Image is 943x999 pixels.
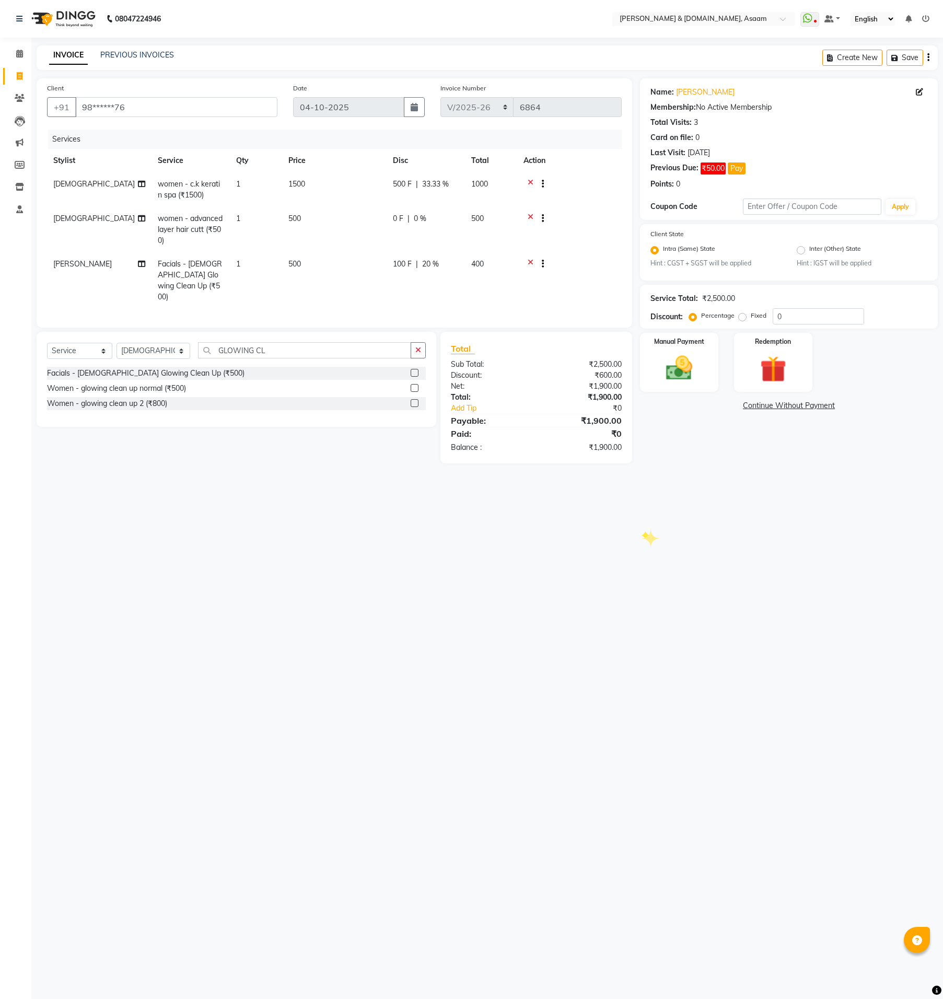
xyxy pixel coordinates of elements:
[886,199,915,215] button: Apply
[676,87,735,98] a: [PERSON_NAME]
[536,381,630,392] div: ₹1,900.00
[658,353,701,383] img: _cash.svg
[694,117,698,128] div: 3
[49,46,88,65] a: INVOICE
[887,50,923,66] button: Save
[702,293,735,304] div: ₹2,500.00
[650,201,743,212] div: Coupon Code
[230,149,282,172] th: Qty
[688,147,710,158] div: [DATE]
[752,353,795,386] img: _gift.svg
[443,392,537,403] div: Total:
[552,403,630,414] div: ₹0
[47,97,76,117] button: +91
[536,442,630,453] div: ₹1,900.00
[650,179,674,190] div: Points:
[416,179,418,190] span: |
[743,199,881,215] input: Enter Offer / Coupon Code
[236,259,240,269] span: 1
[650,147,685,158] div: Last Visit:
[440,84,486,93] label: Invoice Number
[701,162,726,175] span: ₹50.00
[416,259,418,270] span: |
[47,149,152,172] th: Stylist
[288,259,301,269] span: 500
[75,97,277,117] input: Search by Name/Mobile/Email/Code
[650,229,684,239] label: Client State
[443,370,537,381] div: Discount:
[158,214,223,245] span: women - advanced layer hair cutt (₹500)
[451,343,475,354] span: Total
[53,214,135,223] span: [DEMOGRAPHIC_DATA]
[408,213,410,224] span: |
[751,311,766,320] label: Fixed
[47,368,245,379] div: Facials - [DEMOGRAPHIC_DATA] Glowing Clean Up (₹500)
[236,179,240,189] span: 1
[536,427,630,440] div: ₹0
[471,179,488,189] span: 1000
[650,117,692,128] div: Total Visits:
[100,50,174,60] a: PREVIOUS INVOICES
[809,244,861,257] label: Inter (Other) State
[517,149,622,172] th: Action
[822,50,882,66] button: Create New
[288,179,305,189] span: 1500
[465,149,517,172] th: Total
[797,259,927,268] small: Hint : IGST will be applied
[471,214,484,223] span: 500
[701,311,735,320] label: Percentage
[158,259,222,301] span: Facials - [DEMOGRAPHIC_DATA] Glowing Clean Up (₹500)
[236,214,240,223] span: 1
[650,132,693,143] div: Card on file:
[47,383,186,394] div: Women - glowing clean up normal (₹500)
[471,259,484,269] span: 400
[899,957,933,989] iframe: chat widget
[536,370,630,381] div: ₹600.00
[282,149,387,172] th: Price
[443,403,552,414] a: Add Tip
[393,259,412,270] span: 100 F
[695,132,700,143] div: 0
[393,213,403,224] span: 0 F
[414,213,426,224] span: 0 %
[393,179,412,190] span: 500 F
[650,162,698,175] div: Previous Due:
[47,398,167,409] div: Women - glowing clean up 2 (₹800)
[676,179,680,190] div: 0
[443,427,537,440] div: Paid:
[288,214,301,223] span: 500
[654,337,704,346] label: Manual Payment
[293,84,307,93] label: Date
[53,259,112,269] span: [PERSON_NAME]
[422,179,449,190] span: 33.33 %
[642,400,936,411] a: Continue Without Payment
[387,149,465,172] th: Disc
[422,259,439,270] span: 20 %
[443,381,537,392] div: Net:
[663,244,715,257] label: Intra (Same) State
[536,359,630,370] div: ₹2,500.00
[650,102,927,113] div: No Active Membership
[115,4,161,33] b: 08047224946
[536,392,630,403] div: ₹1,900.00
[650,259,781,268] small: Hint : CGST + SGST will be applied
[755,337,791,346] label: Redemption
[650,87,674,98] div: Name:
[27,4,98,33] img: logo
[443,442,537,453] div: Balance :
[650,311,683,322] div: Discount:
[53,179,135,189] span: [DEMOGRAPHIC_DATA]
[198,342,411,358] input: Search or Scan
[443,359,537,370] div: Sub Total:
[728,162,746,175] button: Pay
[536,414,630,427] div: ₹1,900.00
[48,130,630,149] div: Services
[158,179,220,200] span: women - c.k keratin spa (₹1500)
[47,84,64,93] label: Client
[650,102,696,113] div: Membership:
[443,414,537,427] div: Payable:
[152,149,230,172] th: Service
[650,293,698,304] div: Service Total:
